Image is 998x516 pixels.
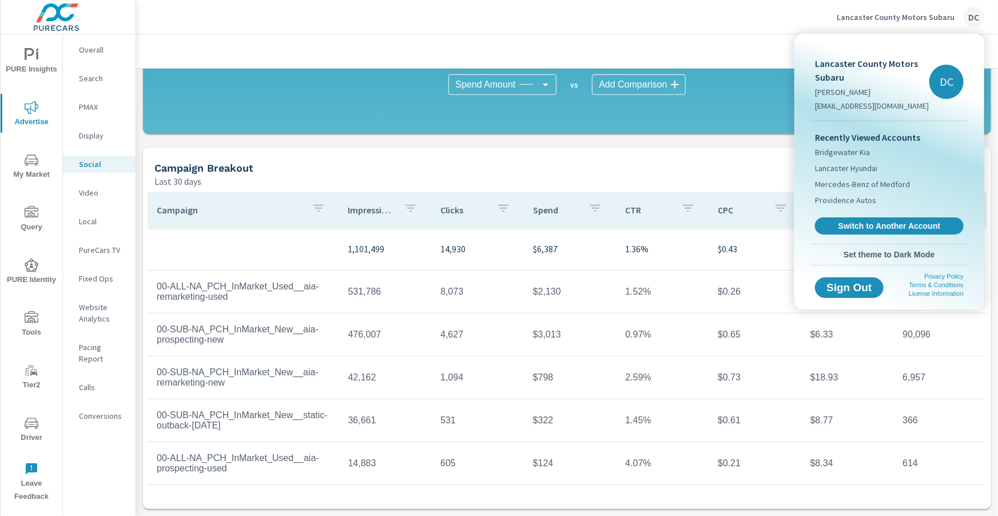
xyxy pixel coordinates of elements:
[815,162,877,174] span: Lancaster Hyundai
[815,217,964,235] a: Switch to Another Account
[815,57,929,84] p: Lancaster County Motors Subaru
[824,283,874,293] span: Sign Out
[929,65,964,99] div: DC
[815,100,929,112] p: [EMAIL_ADDRESS][DOMAIN_NAME]
[815,178,910,190] span: Mercedes-Benz of Medford
[815,146,870,158] span: Bridgewater Kia
[909,290,964,297] a: License Information
[815,130,964,144] p: Recently Viewed Accounts
[909,281,964,288] a: Terms & Conditions
[815,195,876,206] span: Providence Autos
[815,86,929,98] p: [PERSON_NAME]
[815,277,884,298] button: Sign Out
[810,244,968,265] button: Set theme to Dark Mode
[815,249,964,260] span: Set theme to Dark Mode
[821,221,957,231] span: Switch to Another Account
[925,273,964,280] a: Privacy Policy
